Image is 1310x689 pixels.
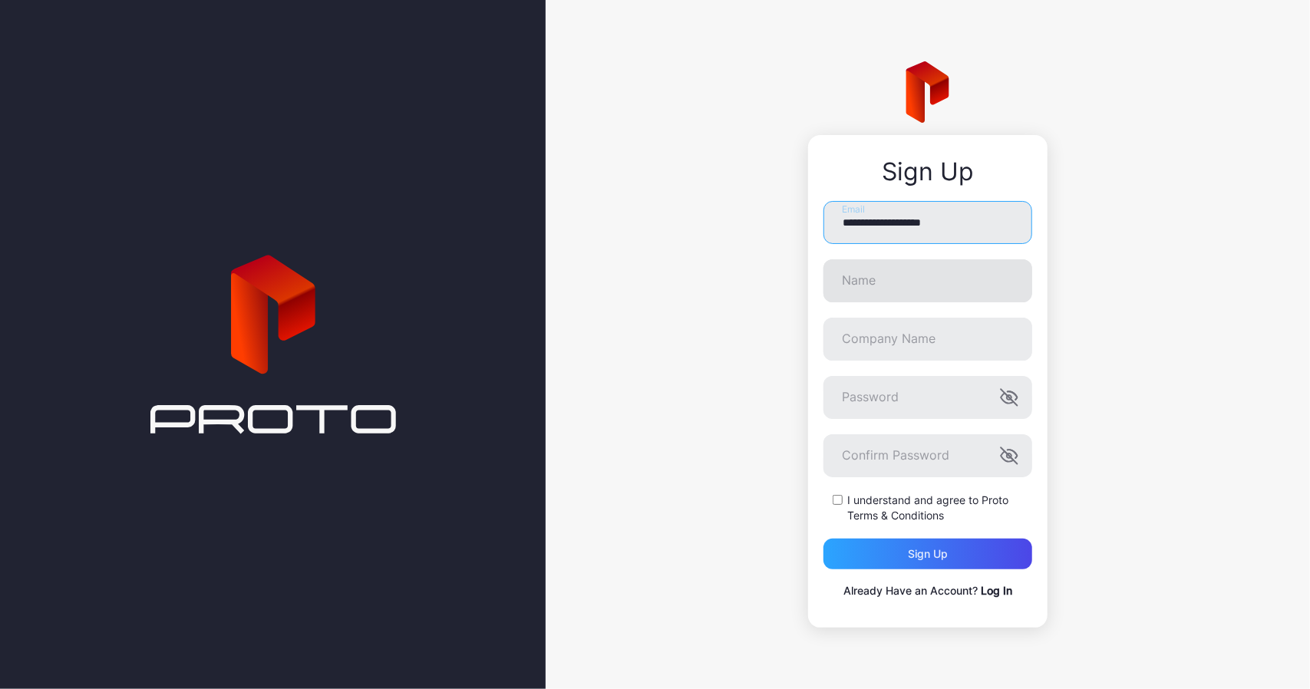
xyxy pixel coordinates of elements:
input: Confirm Password [823,434,1032,477]
p: Already Have an Account? [823,582,1032,600]
input: Password [823,376,1032,419]
input: Company Name [823,318,1032,361]
button: Confirm Password [1000,447,1018,465]
button: Sign up [823,539,1032,569]
label: I understand and agree to [847,493,1032,523]
div: Sign Up [823,158,1032,186]
input: Email [823,201,1032,244]
button: Password [1000,388,1018,407]
div: Sign up [908,548,948,560]
a: Log In [981,584,1012,597]
input: Name [823,259,1032,302]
